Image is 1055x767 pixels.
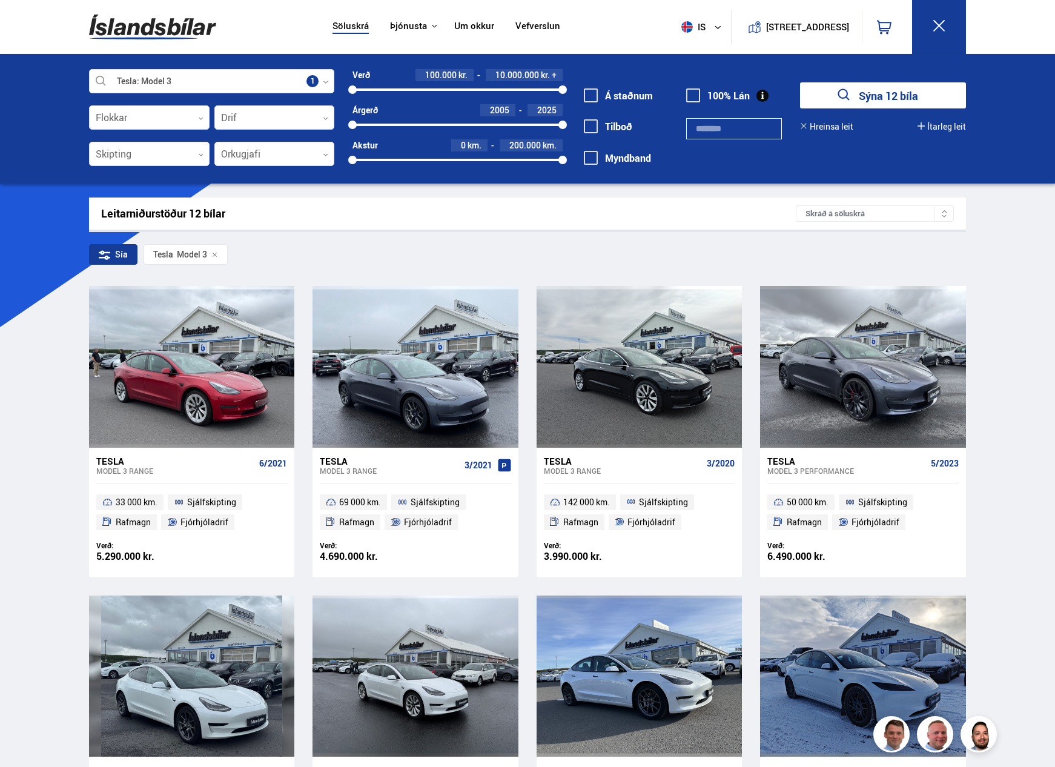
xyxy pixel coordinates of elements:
[320,456,459,467] div: Tesla
[800,122,853,131] button: Hreinsa leit
[931,459,959,468] span: 5/2023
[584,121,632,132] label: Tilboð
[760,448,965,577] a: Tesla Model 3 PERFORMANCE 5/2023 50 000 km. Sjálfskipting Rafmagn Fjórhjóladrif Verð: 6.490.000 kr.
[767,467,925,475] div: Model 3 PERFORMANCE
[153,250,173,259] div: Tesla
[458,70,468,80] span: kr.
[352,141,378,150] div: Akstur
[537,104,557,116] span: 2025
[544,541,640,550] div: Verð:
[738,10,856,44] a: [STREET_ADDRESS]
[495,69,539,81] span: 10.000.000
[681,21,693,33] img: svg+xml;base64,PHN2ZyB4bWxucz0iaHR0cDovL3d3dy53My5vcmcvMjAwMC9zdmciIHdpZHRoPSI1MTIiIGhlaWdodD0iNT...
[686,90,750,101] label: 100% Lán
[461,139,466,151] span: 0
[465,460,492,470] span: 3/2021
[858,495,907,510] span: Sjálfskipting
[180,515,228,530] span: Fjórhjóladrif
[541,70,550,80] span: kr.
[96,541,192,550] div: Verð:
[584,153,651,164] label: Myndband
[509,139,541,151] span: 200.000
[10,5,46,41] button: Open LiveChat chat widget
[563,495,610,510] span: 142 000 km.
[767,541,863,550] div: Verð:
[707,459,735,468] span: 3/2020
[352,70,370,80] div: Verð
[454,21,494,33] a: Um okkur
[676,9,731,45] button: is
[544,551,640,562] div: 3.990.000 kr.
[352,105,378,115] div: Árgerð
[320,541,415,550] div: Verð:
[390,21,427,32] button: Þjónusta
[552,70,557,80] span: +
[639,495,688,510] span: Sjálfskipting
[490,104,509,116] span: 2005
[962,718,999,754] img: nhp88E3Fdnt1Opn2.png
[425,69,457,81] span: 100.000
[89,7,216,47] img: G0Ugv5HjCgRt.svg
[767,456,925,467] div: Tesla
[770,22,844,32] button: [STREET_ADDRESS]
[332,21,369,33] a: Söluskrá
[320,551,415,562] div: 4.690.000 kr.
[339,515,374,530] span: Rafmagn
[544,456,702,467] div: Tesla
[515,21,560,33] a: Vefverslun
[676,21,707,33] span: is
[320,467,459,475] div: Model 3 RANGE
[563,515,598,530] span: Rafmagn
[89,244,137,265] div: Sía
[584,90,653,101] label: Á staðnum
[259,459,287,468] span: 6/2021
[918,122,966,131] button: Ítarleg leit
[627,515,675,530] span: Fjórhjóladrif
[875,718,911,754] img: FbJEzSuNWCJXmdc-.webp
[96,456,254,467] div: Tesla
[313,448,518,577] a: Tesla Model 3 RANGE 3/2021 69 000 km. Sjálfskipting Rafmagn Fjórhjóladrif Verð: 4.690.000 kr.
[116,515,151,530] span: Rafmagn
[543,141,557,150] span: km.
[796,205,954,222] div: Skráð á söluskrá
[116,495,157,510] span: 33 000 km.
[468,141,481,150] span: km.
[187,495,236,510] span: Sjálfskipting
[96,551,192,562] div: 5.290.000 kr.
[787,515,822,530] span: Rafmagn
[787,495,828,510] span: 50 000 km.
[800,82,966,108] button: Sýna 12 bíla
[153,250,207,259] span: Model 3
[96,467,254,475] div: Model 3 RANGE
[537,448,742,577] a: Tesla Model 3 RANGE 3/2020 142 000 km. Sjálfskipting Rafmagn Fjórhjóladrif Verð: 3.990.000 kr.
[411,495,460,510] span: Sjálfskipting
[404,515,452,530] span: Fjórhjóladrif
[544,467,702,475] div: Model 3 RANGE
[89,448,294,577] a: Tesla Model 3 RANGE 6/2021 33 000 km. Sjálfskipting Rafmagn Fjórhjóladrif Verð: 5.290.000 kr.
[852,515,899,530] span: Fjórhjóladrif
[919,718,955,754] img: siFngHWaQ9KaOqBr.png
[339,495,381,510] span: 69 000 km.
[101,207,796,220] div: Leitarniðurstöður 12 bílar
[767,551,863,562] div: 6.490.000 kr.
